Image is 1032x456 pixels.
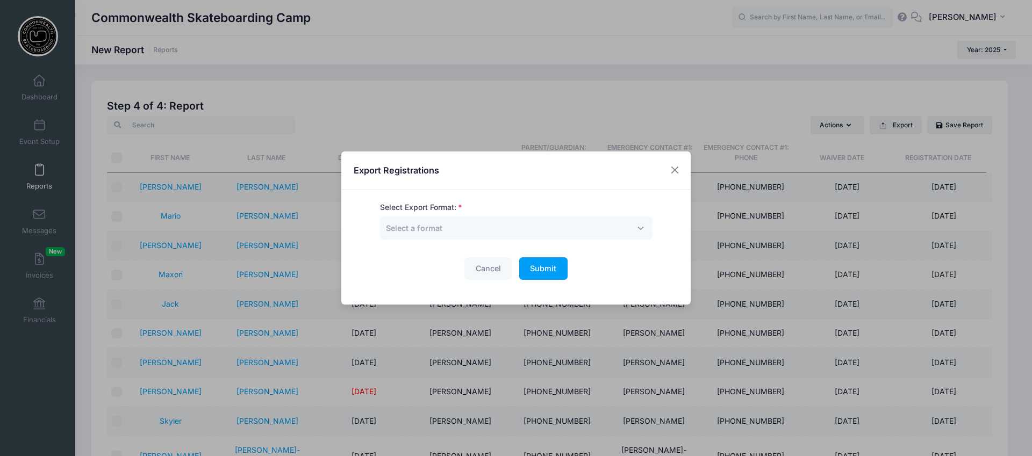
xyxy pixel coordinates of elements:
span: Select a format [380,216,653,240]
button: Cancel [464,257,512,280]
span: Select a format [386,222,442,234]
span: Select a format [386,223,442,233]
span: Submit [530,264,556,273]
label: Select Export Format: [380,202,462,213]
button: Submit [519,257,568,280]
h4: Export Registrations [354,164,439,177]
button: Close [665,161,685,180]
